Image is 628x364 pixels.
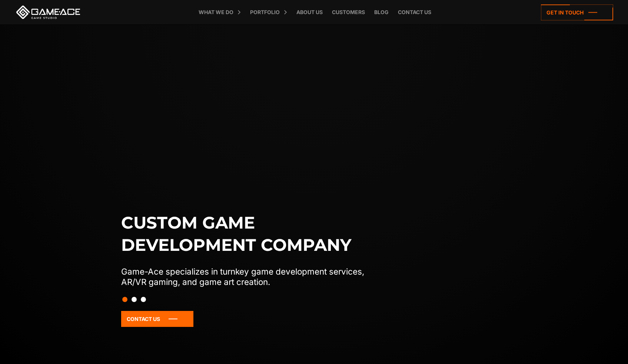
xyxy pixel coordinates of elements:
[141,293,146,306] button: Slide 3
[132,293,137,306] button: Slide 2
[121,311,193,327] a: Contact Us
[121,266,380,287] p: Game-Ace specializes in turnkey game development services, AR/VR gaming, and game art creation.
[122,293,127,306] button: Slide 1
[541,4,613,20] a: Get in touch
[121,211,380,256] h1: Custom game development company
